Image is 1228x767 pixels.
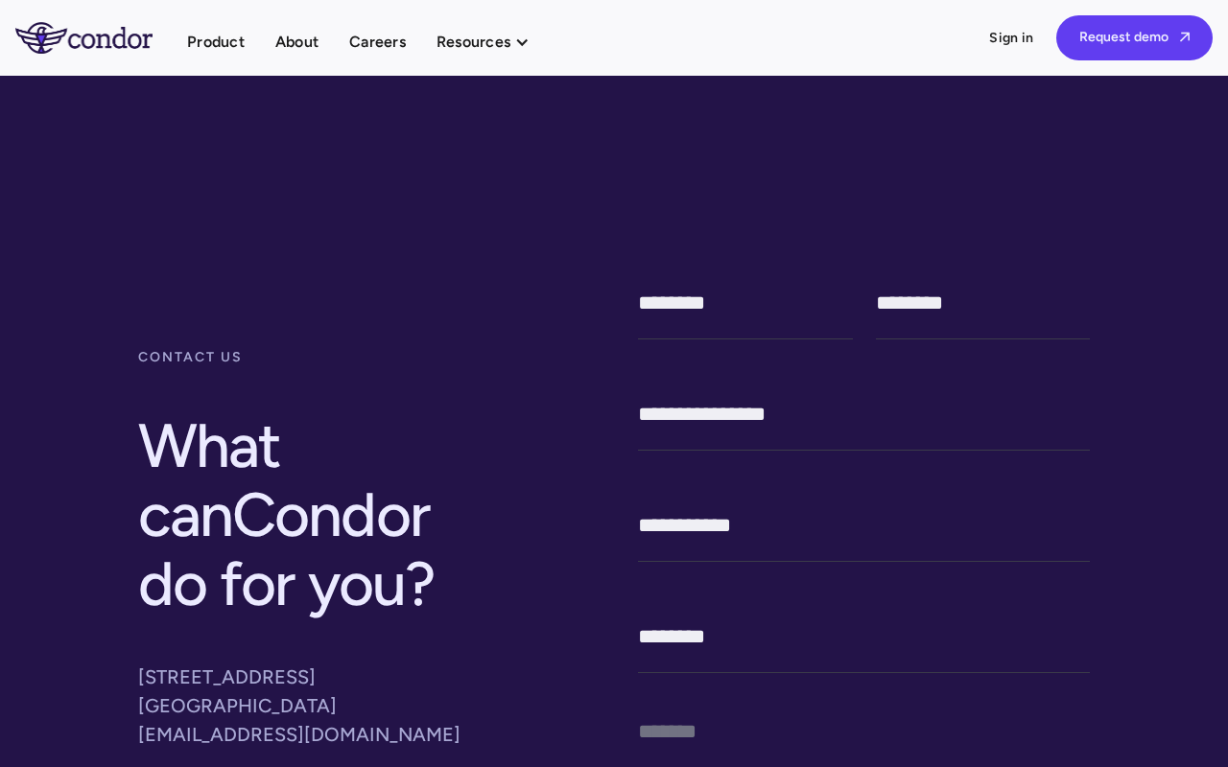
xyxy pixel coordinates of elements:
h2: What can ? [138,400,499,630]
div: Resources [437,29,510,55]
span: Condor do for you [138,477,429,620]
div: Resources [437,29,549,55]
a: Product [187,29,245,55]
p: [STREET_ADDRESS] [GEOGRAPHIC_DATA] [EMAIL_ADDRESS][DOMAIN_NAME] [138,662,499,749]
a: Request demo [1056,15,1213,60]
span:  [1180,31,1190,43]
a: home [15,22,187,53]
div: contact us [138,338,499,377]
a: About [275,29,319,55]
a: Careers [349,29,406,55]
a: Sign in [989,29,1033,48]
